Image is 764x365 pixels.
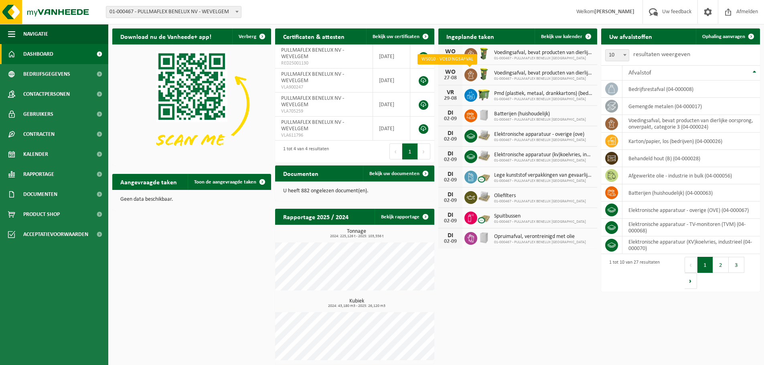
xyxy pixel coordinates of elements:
[373,117,410,141] td: [DATE]
[442,212,458,218] div: DI
[23,124,55,144] span: Contracten
[120,197,263,202] p: Geen data beschikbaar.
[232,28,270,44] button: Verberg
[373,34,419,39] span: Bekijk uw certificaten
[622,98,760,115] td: gemengde metalen (04-000017)
[442,171,458,177] div: DI
[442,55,458,60] div: 20-08
[281,108,367,115] span: VLA705259
[281,95,344,108] span: PULLMAFLEX BENELUX NV - WEVELGEM
[594,9,634,15] strong: [PERSON_NAME]
[494,179,593,184] span: 01-000467 - PULLMAFLEX BENELUX [GEOGRAPHIC_DATA]
[494,56,593,61] span: 01-000467 - PULLMAFLEX BENELUX [GEOGRAPHIC_DATA]
[373,44,410,69] td: [DATE]
[605,256,660,290] div: 1 tot 10 van 27 resultaten
[281,71,344,84] span: PULLMAFLEX BENELUX NV - WEVELGEM
[442,89,458,96] div: VR
[275,165,326,181] h2: Documenten
[442,116,458,122] div: 02-09
[729,257,744,273] button: 3
[23,64,70,84] span: Bedrijfsgegevens
[622,150,760,167] td: behandeld hout (B) (04-000028)
[494,199,586,204] span: 01-000467 - PULLMAFLEX BENELUX [GEOGRAPHIC_DATA]
[442,232,458,239] div: DI
[418,143,430,159] button: Next
[373,69,410,93] td: [DATE]
[373,93,410,117] td: [DATE]
[685,273,697,289] button: Next
[494,152,593,158] span: Elektronische apparatuur (kv)koelvries, industrieel
[601,28,660,44] h2: Uw afvalstoffen
[477,231,491,244] img: IC-CB-CU
[363,165,434,181] a: Bekijk uw documenten
[442,151,458,157] div: DI
[389,143,402,159] button: Previous
[494,70,593,77] span: Voedingsafval, bevat producten van dierlijke oorsprong, onverpakt, categorie 3
[442,177,458,183] div: 02-09
[494,220,586,224] span: 01-000467 - PULLMAFLEX BENELUX [GEOGRAPHIC_DATA]
[194,179,256,185] span: Toon de aangevraagde taken
[438,28,502,44] h2: Ingeplande taken
[494,240,586,245] span: 01-000467 - PULLMAFLEX BENELUX [GEOGRAPHIC_DATA]
[275,209,357,224] h2: Rapportage 2025 / 2024
[494,117,586,122] span: 01-000467 - PULLMAFLEX BENELUX [GEOGRAPHIC_DATA]
[279,143,329,160] div: 1 tot 4 van 4 resultaten
[494,193,586,199] span: Oliefilters
[369,171,419,176] span: Bekijk uw documenten
[685,257,697,273] button: Previous
[23,184,57,204] span: Documenten
[442,192,458,198] div: DI
[279,298,434,308] h3: Kubiek
[622,202,760,219] td: elektronische apparatuur - overige (OVE) (04-000067)
[23,84,70,104] span: Contactpersonen
[442,110,458,116] div: DI
[23,224,88,244] span: Acceptatievoorwaarden
[713,257,729,273] button: 2
[23,24,48,44] span: Navigatie
[112,44,271,163] img: Download de VHEPlus App
[477,210,491,224] img: PB-CU
[402,143,418,159] button: 1
[477,190,491,204] img: LP-PA-00000-WDN-11
[697,257,713,273] button: 1
[494,172,593,179] span: Lege kunststof verpakkingen van gevaarlijke stoffen
[494,50,593,56] span: Voedingsafval, bevat producten van dierlijke oorsprong, onverpakt, categorie 3
[23,204,60,224] span: Product Shop
[112,174,185,190] h2: Aangevraagde taken
[442,198,458,204] div: 02-09
[494,77,593,81] span: 01-000467 - PULLMAFLEX BENELUX [GEOGRAPHIC_DATA]
[375,209,434,225] a: Bekijk rapportage
[442,157,458,163] div: 02-09
[633,51,690,58] label: resultaten weergeven
[477,47,491,60] img: WB-0060-HPE-GN-50
[541,34,582,39] span: Bekijk uw kalender
[188,174,270,190] a: Toon de aangevraagde taken
[494,213,586,220] span: Spuitbussen
[275,28,353,44] h2: Certificaten & attesten
[622,81,760,98] td: bedrijfsrestafval (04-000008)
[494,97,593,102] span: 01-000467 - PULLMAFLEX BENELUX [GEOGRAPHIC_DATA]
[622,219,760,236] td: elektronische apparatuur - TV-monitoren (TVM) (04-000068)
[535,28,596,44] a: Bekijk uw kalender
[702,34,745,39] span: Ophaling aanvragen
[477,149,491,163] img: LP-PA-00000-WDN-11
[442,69,458,75] div: WO
[477,67,491,81] img: WB-0060-HPE-GN-50
[281,119,344,132] span: PULLMAFLEX BENELUX NV - WEVELGEM
[442,137,458,142] div: 02-09
[366,28,434,44] a: Bekijk uw certificaten
[494,158,593,163] span: 01-000467 - PULLMAFLEX BENELUX [GEOGRAPHIC_DATA]
[106,6,241,18] span: 01-000467 - PULLMAFLEX BENELUX NV - WEVELGEM
[628,70,651,76] span: Afvalstof
[494,111,586,117] span: Batterijen (huishoudelijk)
[622,133,760,150] td: karton/papier, los (bedrijven) (04-000026)
[23,44,53,64] span: Dashboard
[494,138,586,143] span: 01-000467 - PULLMAFLEX BENELUX [GEOGRAPHIC_DATA]
[442,75,458,81] div: 27-08
[442,239,458,244] div: 02-09
[23,144,48,164] span: Kalender
[622,115,760,133] td: voedingsafval, bevat producten van dierlijke oorsprong, onverpakt, categorie 3 (04-000024)
[696,28,759,44] a: Ophaling aanvragen
[281,132,367,139] span: VLA611796
[23,164,54,184] span: Rapportage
